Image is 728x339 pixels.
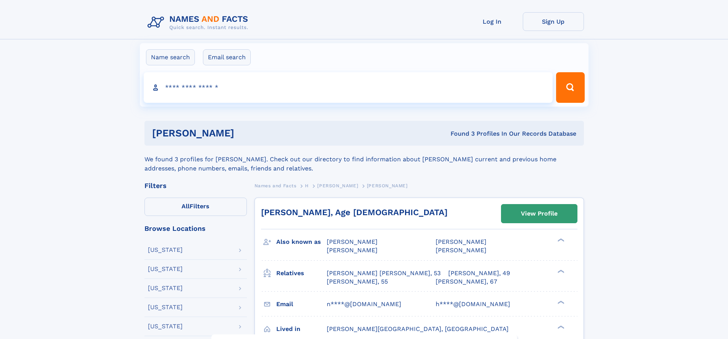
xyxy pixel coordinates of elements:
[144,12,255,33] img: Logo Names and Facts
[276,267,327,280] h3: Relatives
[144,225,247,232] div: Browse Locations
[148,285,183,291] div: [US_STATE]
[261,208,448,217] a: [PERSON_NAME], Age [DEMOGRAPHIC_DATA]
[144,182,247,189] div: Filters
[521,205,558,222] div: View Profile
[148,266,183,272] div: [US_STATE]
[148,323,183,329] div: [US_STATE]
[327,238,378,245] span: [PERSON_NAME]
[327,269,441,277] a: [PERSON_NAME] [PERSON_NAME], 53
[327,277,388,286] a: [PERSON_NAME], 55
[327,325,509,333] span: [PERSON_NAME][GEOGRAPHIC_DATA], [GEOGRAPHIC_DATA]
[501,204,577,223] a: View Profile
[148,247,183,253] div: [US_STATE]
[317,181,358,190] a: [PERSON_NAME]
[556,269,565,274] div: ❯
[276,235,327,248] h3: Also known as
[436,238,486,245] span: [PERSON_NAME]
[276,323,327,336] h3: Lived in
[556,238,565,243] div: ❯
[305,183,309,188] span: H
[144,72,553,103] input: search input
[317,183,358,188] span: [PERSON_NAME]
[144,198,247,216] label: Filters
[367,183,408,188] span: [PERSON_NAME]
[152,128,342,138] h1: [PERSON_NAME]
[436,247,486,254] span: [PERSON_NAME]
[148,304,183,310] div: [US_STATE]
[203,49,251,65] label: Email search
[448,269,510,277] a: [PERSON_NAME], 49
[182,203,190,210] span: All
[556,72,584,103] button: Search Button
[144,146,584,173] div: We found 3 profiles for [PERSON_NAME]. Check out our directory to find information about [PERSON_...
[327,247,378,254] span: [PERSON_NAME]
[436,277,497,286] a: [PERSON_NAME], 67
[255,181,297,190] a: Names and Facts
[523,12,584,31] a: Sign Up
[462,12,523,31] a: Log In
[305,181,309,190] a: H
[276,298,327,311] h3: Email
[342,130,576,138] div: Found 3 Profiles In Our Records Database
[146,49,195,65] label: Name search
[556,324,565,329] div: ❯
[556,300,565,305] div: ❯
